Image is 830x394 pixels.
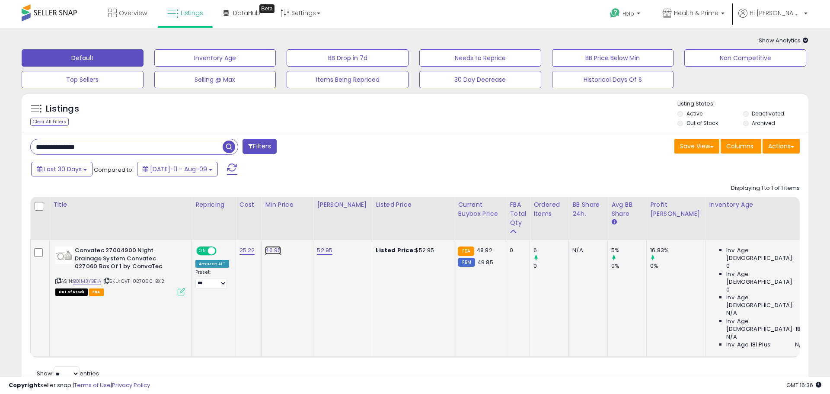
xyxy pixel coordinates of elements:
strong: Copyright [9,381,40,389]
span: N/A [726,333,737,341]
small: FBA [458,247,474,256]
div: 0 [533,262,568,270]
button: BB Price Below Min [552,49,674,67]
button: Historical Days Of S [552,71,674,88]
div: N/A [572,247,601,254]
span: 48.92 [476,246,492,254]
button: Last 30 Days [31,162,93,176]
span: Overview [119,9,147,17]
a: 25.22 [239,246,255,255]
small: Avg BB Share. [611,218,616,226]
button: Filters [243,139,276,154]
label: Out of Stock [686,119,718,127]
button: Needs to Reprice [419,49,541,67]
b: Listed Price: [376,246,415,254]
span: Inv. Age [DEMOGRAPHIC_DATA]: [726,294,805,309]
div: [PERSON_NAME] [317,200,368,209]
div: seller snap | | [9,381,150,390]
button: Items Being Repriced [287,71,409,88]
span: 0 [726,262,730,270]
button: Actions [763,139,800,154]
a: Help [603,1,649,28]
h5: Listings [46,103,79,115]
span: Compared to: [94,166,134,174]
div: Inventory Age [709,200,808,209]
div: Tooltip anchor [259,4,275,13]
span: Show: entries [37,369,99,378]
a: Terms of Use [74,381,111,389]
span: DataHub [233,9,260,17]
a: Privacy Policy [112,381,150,389]
i: Get Help [610,8,620,19]
button: Inventory Age [154,49,276,67]
div: 0% [650,262,705,270]
button: Top Sellers [22,71,144,88]
button: [DATE]-11 - Aug-09 [137,162,218,176]
button: Save View [674,139,719,154]
div: Ordered Items [533,200,565,218]
span: OFF [215,247,229,255]
div: Profit [PERSON_NAME] [650,200,702,218]
span: Inv. Age 181 Plus: [726,341,772,349]
span: Last 30 Days [44,165,82,173]
span: 49.85 [477,258,493,266]
a: 52.95 [317,246,332,255]
div: Cost [239,200,258,209]
div: 0 [510,247,523,254]
a: 46.95 [265,246,281,255]
span: N/A [795,341,805,349]
div: Title [53,200,188,209]
div: $52.95 [376,247,447,254]
a: Hi [PERSON_NAME] [738,9,808,28]
div: Displaying 1 to 1 of 1 items [731,184,800,192]
div: Repricing [195,200,232,209]
span: [DATE]-11 - Aug-09 [150,165,207,173]
span: Columns [726,142,753,151]
div: Avg BB Share [611,200,643,218]
span: 0 [726,286,730,294]
div: 6 [533,247,568,254]
button: Default [22,49,144,67]
div: Amazon AI * [195,260,229,268]
div: Current Buybox Price [458,200,502,218]
div: Preset: [195,269,229,289]
div: BB Share 24h. [572,200,604,218]
span: Inv. Age [DEMOGRAPHIC_DATA]: [726,247,805,262]
button: BB Drop in 7d [287,49,409,67]
span: Health & Prime [674,9,718,17]
button: Non Competitive [684,49,806,67]
span: Listings [181,9,203,17]
a: B01M3YBE1A [73,278,101,285]
span: FBA [89,288,104,296]
div: Listed Price [376,200,450,209]
div: 5% [611,247,646,254]
span: Help [622,10,634,17]
span: All listings that are currently out of stock and unavailable for purchase on Amazon [55,288,88,296]
p: Listing States: [677,100,808,108]
span: ON [197,247,208,255]
button: Columns [721,139,761,154]
button: Selling @ Max [154,71,276,88]
span: | SKU: CVT-027060-BX.2 [102,278,165,285]
span: Inv. Age [DEMOGRAPHIC_DATA]: [726,270,805,286]
span: N/A [726,309,737,317]
label: Archived [752,119,775,127]
span: 2025-09-10 16:36 GMT [786,381,821,389]
span: Inv. Age [DEMOGRAPHIC_DATA]-180: [726,317,805,333]
div: 0% [611,262,646,270]
b: Convatec 27004900 Night Drainage System Convatec 027060 Box Of 1 by ConvaTec [75,247,180,273]
div: FBA Total Qty [510,200,526,227]
img: 31q2F9hKGSL._SL40_.jpg [55,247,73,264]
label: Deactivated [752,110,784,117]
span: Show Analytics [759,36,808,45]
small: FBM [458,258,475,267]
div: Min Price [265,200,310,209]
div: 16.83% [650,247,705,254]
span: Hi [PERSON_NAME] [750,9,801,17]
button: 30 Day Decrease [419,71,541,88]
label: Active [686,110,702,117]
div: ASIN: [55,247,185,295]
div: Clear All Filters [30,118,69,126]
